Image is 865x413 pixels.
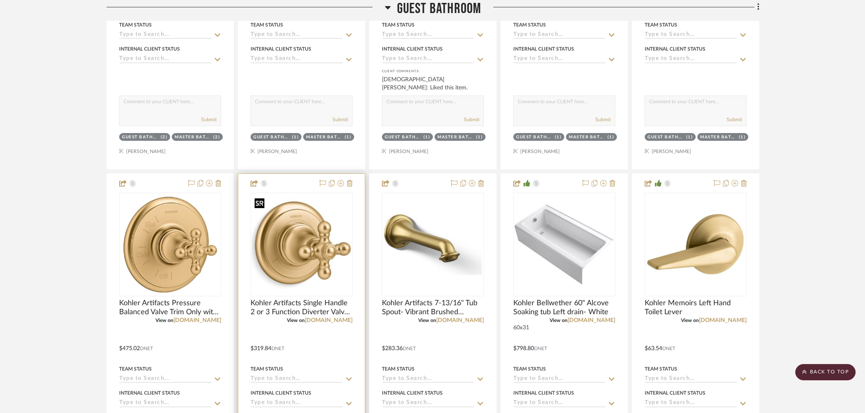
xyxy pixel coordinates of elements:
div: Master Bathroom [700,134,737,140]
a: [DOMAIN_NAME] [699,318,747,323]
input: Type to Search… [251,375,343,383]
input: Type to Search… [382,56,474,63]
div: (2) [161,134,168,140]
img: Kohler Bellwether 60" Alcove Soaking tub Left drain- White [514,194,614,295]
input: Type to Search… [382,375,474,383]
div: 0 [382,193,484,296]
img: Kohler Memoirs Left Hand Toilet Lever [645,194,746,295]
div: (1) [555,134,562,140]
input: Type to Search… [513,375,605,383]
div: Master Bathroom [437,134,474,140]
span: View on [550,318,568,323]
div: Team Status [382,365,415,373]
input: Type to Search… [119,31,211,39]
div: (1) [345,134,352,140]
div: Team Status [513,365,546,373]
div: Team Status [119,21,152,29]
span: Kohler Artifacts Single Handle 2 or 3 Function Diverter Valve Trim- Vibrant Brushed Moderne Brass [251,299,353,317]
div: Master Bathroom [175,134,211,140]
div: Master Bathroom [306,134,343,140]
div: Internal Client Status [382,389,443,397]
button: Submit [595,116,611,123]
div: (1) [608,134,614,140]
div: (1) [686,134,693,140]
span: Kohler Bellwether 60" Alcove Soaking tub Left drain- White [513,299,615,317]
div: (1) [292,134,299,140]
scroll-to-top-button: BACK TO TOP [795,364,856,380]
input: Type to Search… [645,375,737,383]
div: 0 [120,193,221,296]
div: Internal Client Status [645,389,705,397]
button: Submit [464,116,479,123]
img: Kohler Artifacts Single Handle 2 or 3 Function Diverter Valve Trim- Vibrant Brushed Moderne Brass [251,194,352,295]
div: Guest Bathroom [516,134,553,140]
span: View on [287,318,305,323]
input: Type to Search… [251,400,343,407]
a: [DOMAIN_NAME] [568,318,615,323]
button: Submit [201,116,217,123]
div: Internal Client Status [251,45,311,53]
a: [DOMAIN_NAME] [173,318,221,323]
div: Guest Bathroom [648,134,684,140]
div: Guest Bathroom [253,134,290,140]
input: Type to Search… [382,400,474,407]
div: 0 [251,193,352,296]
button: Submit [333,116,348,123]
div: (2) [213,134,220,140]
span: View on [418,318,436,323]
a: [DOMAIN_NAME] [436,318,484,323]
input: Type to Search… [513,31,605,39]
input: Type to Search… [645,400,737,407]
span: Kohler Artifacts 7-13/16" Tub Spout- Vibrant Brushed Moderne Brass [382,299,484,317]
input: Type to Search… [645,31,737,39]
input: Type to Search… [251,31,343,39]
div: (1) [739,134,746,140]
input: Type to Search… [251,56,343,63]
div: (1) [476,134,483,140]
span: Kohler Artifacts Pressure Balanced Valve Trim Only with Single Cross Handle- Vibrant Brushed Mode... [119,299,221,317]
div: Team Status [251,21,283,29]
div: Team Status [513,21,546,29]
span: View on [681,318,699,323]
div: Internal Client Status [382,45,443,53]
div: Team Status [119,365,152,373]
div: Internal Client Status [251,389,311,397]
div: Master Bathroom [569,134,605,140]
div: (1) [424,134,430,140]
div: Internal Client Status [513,389,574,397]
div: Team Status [382,21,415,29]
div: [DEMOGRAPHIC_DATA][PERSON_NAME]: Liked this item. [382,75,484,92]
img: Kohler Artifacts 7-13/16" Tub Spout- Vibrant Brushed Moderne Brass [383,194,483,295]
div: Team Status [251,365,283,373]
div: Team Status [645,21,677,29]
span: View on [155,318,173,323]
input: Type to Search… [119,400,211,407]
div: Internal Client Status [645,45,705,53]
input: Type to Search… [513,400,605,407]
input: Type to Search… [645,56,737,63]
div: Internal Client Status [119,389,180,397]
div: Guest Bathroom [122,134,159,140]
div: Team Status [645,365,677,373]
input: Type to Search… [513,56,605,63]
input: Type to Search… [382,31,474,39]
img: Kohler Artifacts Pressure Balanced Valve Trim Only with Single Cross Handle- Vibrant Brushed Mode... [120,194,220,295]
div: Internal Client Status [513,45,574,53]
div: Guest Bathroom [385,134,421,140]
div: Internal Client Status [119,45,180,53]
span: Kohler Memoirs Left Hand Toilet Lever [645,299,747,317]
button: Submit [727,116,742,123]
a: [DOMAIN_NAME] [305,318,353,323]
input: Type to Search… [119,56,211,63]
input: Type to Search… [119,375,211,383]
